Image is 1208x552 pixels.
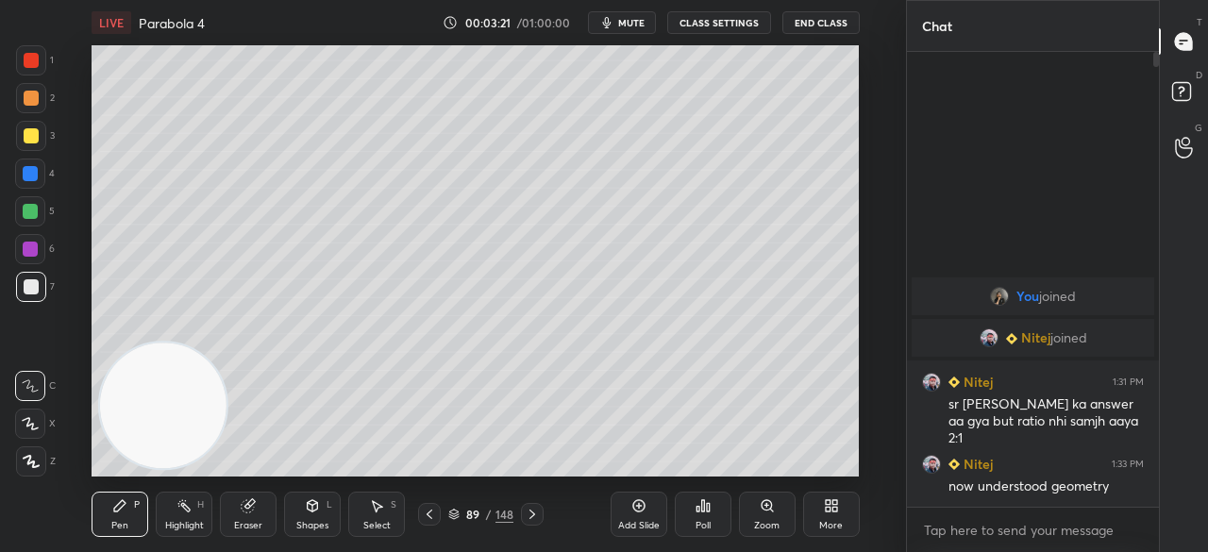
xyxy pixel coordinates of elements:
[92,11,131,34] div: LIVE
[948,395,1144,448] div: sr [PERSON_NAME] ka answer aa gya but ratio nhi samjh aaya 2:1
[588,11,656,34] button: mute
[907,1,967,51] p: Chat
[16,446,56,477] div: Z
[463,509,482,520] div: 89
[486,509,492,520] div: /
[16,83,55,113] div: 2
[1039,289,1076,304] span: joined
[1021,330,1050,345] span: Nitej
[296,521,328,530] div: Shapes
[782,11,860,34] button: End Class
[1195,121,1202,135] p: G
[15,409,56,439] div: X
[1113,376,1144,388] div: 1:31 PM
[495,506,513,523] div: 148
[754,521,780,530] div: Zoom
[16,121,55,151] div: 3
[327,500,332,510] div: L
[948,376,960,388] img: Learner_Badge_beginner_1_8b307cf2a0.svg
[165,521,204,530] div: Highlight
[197,500,204,510] div: H
[907,274,1159,508] div: grid
[1050,330,1087,345] span: joined
[960,454,993,474] h6: Nitej
[391,500,396,510] div: S
[618,521,660,530] div: Add Slide
[667,11,771,34] button: CLASS SETTINGS
[134,500,140,510] div: P
[696,521,711,530] div: Poll
[960,372,993,392] h6: Nitej
[922,373,941,392] img: 2521f5d2549f4815be32dd30f02c338e.jpg
[1197,15,1202,29] p: T
[819,521,843,530] div: More
[922,455,941,474] img: 2521f5d2549f4815be32dd30f02c338e.jpg
[234,521,262,530] div: Eraser
[15,371,56,401] div: C
[139,14,205,32] h4: Parabola 4
[980,328,998,347] img: 2521f5d2549f4815be32dd30f02c338e.jpg
[1112,459,1144,470] div: 1:33 PM
[1006,333,1017,344] img: Learner_Badge_beginner_1_8b307cf2a0.svg
[16,272,55,302] div: 7
[1196,68,1202,82] p: D
[363,521,391,530] div: Select
[15,159,55,189] div: 4
[111,521,128,530] div: Pen
[618,16,645,29] span: mute
[15,196,55,226] div: 5
[948,477,1144,496] div: now understood geometry
[948,459,960,470] img: Learner_Badge_beginner_1_8b307cf2a0.svg
[16,45,54,75] div: 1
[990,287,1009,306] img: 518721ee46394fa1bc4d5539d7907d7d.jpg
[1016,289,1039,304] span: You
[15,234,55,264] div: 6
